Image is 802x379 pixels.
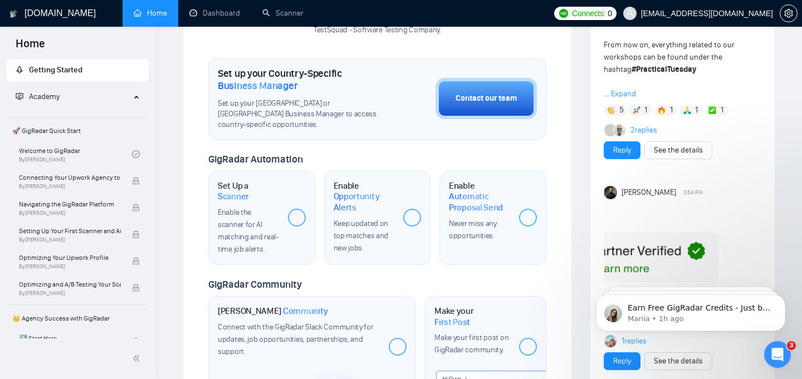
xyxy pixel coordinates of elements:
[208,278,302,291] span: GigRadar Community
[19,290,121,297] span: By [PERSON_NAME]
[654,355,703,367] a: See the details
[189,8,240,18] a: dashboardDashboard
[787,341,796,350] span: 3
[208,153,302,165] span: GigRadar Automation
[334,180,395,213] h1: Enable
[132,284,140,292] span: lock
[611,89,636,99] span: Expand
[632,65,696,74] strong: #PracticalTuesday
[633,106,640,114] img: 🚀
[16,92,60,101] span: Academy
[29,65,82,75] span: Getting Started
[218,99,380,130] span: Set up your [GEOGRAPHIC_DATA] or [GEOGRAPHIC_DATA] Business Manager to access country-specific op...
[456,92,517,105] div: Contact our team
[29,92,60,101] span: Academy
[695,105,698,116] span: 1
[283,306,328,317] span: Community
[644,352,712,370] button: See the details
[132,177,140,185] span: lock
[132,230,140,238] span: lock
[9,5,17,23] img: logo
[658,106,666,114] img: 🔥
[8,120,148,142] span: 🚀 GigRadar Quick Start
[622,186,676,199] span: [PERSON_NAME]
[434,317,470,328] span: First Post
[218,191,249,202] span: Scanner
[19,279,121,290] span: Optimizing and A/B Testing Your Scanner for Better Results
[670,105,673,116] span: 1
[295,25,460,36] p: TestSquad - Software Testing Company .
[604,141,640,159] button: Reply
[626,9,634,17] span: user
[218,67,380,92] h1: Set up your Country-Specific
[19,263,121,270] span: By [PERSON_NAME]
[604,352,640,370] button: Reply
[218,306,328,317] h1: [PERSON_NAME]
[683,106,691,114] img: 🙏
[449,180,510,213] h1: Enable
[434,306,510,327] h1: Make your
[604,186,618,199] img: Bikon Kumar Das
[708,106,716,114] img: ✅
[780,4,798,22] button: setting
[579,271,802,349] iframe: Intercom notifications message
[683,188,703,198] span: 3:54 PM
[630,125,657,136] a: 2replies
[780,9,797,18] span: setting
[19,329,132,354] a: 1️⃣ Start Here
[434,333,508,355] span: Make your first post on GigRadar community.
[218,208,278,254] span: Enable the scanner for AI matching and real-time job alerts.
[559,9,568,18] img: upwork-logo.png
[218,80,297,92] span: Business Manager
[608,7,612,19] span: 0
[19,183,121,190] span: By [PERSON_NAME]
[654,144,703,156] a: See the details
[644,141,712,159] button: See the details
[572,7,605,19] span: Connects:
[7,36,54,59] span: Home
[604,204,738,293] img: F09A68P3D6W-image.png
[449,191,510,213] span: Automatic Proposal Send
[334,219,389,253] span: Keep updated on top matches and new jobs.
[19,172,121,183] span: Connecting Your Upwork Agency to GigRadar
[133,353,144,364] span: double-left
[132,338,140,346] span: check-circle
[132,150,140,158] span: check-circle
[132,204,140,211] span: lock
[613,144,631,156] a: Reply
[436,78,537,119] button: Contact our team
[334,191,395,213] span: Opportunity Alerts
[19,210,121,216] span: By [PERSON_NAME]
[16,92,23,100] span: fund-projection-screen
[262,8,304,18] a: searchScanner
[16,66,23,73] span: rocket
[218,180,279,202] h1: Set Up a
[614,124,626,136] img: Uzo Okafor
[19,237,121,243] span: By [PERSON_NAME]
[19,199,121,210] span: Navigating the GigRadar Platform
[449,219,497,240] span: Never miss any opportunities.
[644,105,647,116] span: 1
[218,322,374,356] span: Connect with the GigRadar Slack Community for updates, job opportunities, partnerships, and support.
[619,105,624,116] span: 5
[607,106,615,114] img: 👏
[721,105,723,116] span: 1
[764,341,791,368] iframe: Intercom live chat
[8,307,148,329] span: 👑 Agency Success with GigRadar
[7,59,149,81] li: Getting Started
[134,8,167,18] a: homeHome
[780,9,798,18] a: setting
[19,252,121,263] span: Optimizing Your Upwork Profile
[132,257,140,265] span: lock
[613,355,631,367] a: Reply
[19,142,132,166] a: Welcome to GigRadarBy[PERSON_NAME]
[19,225,121,237] span: Setting Up Your First Scanner and Auto-Bidder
